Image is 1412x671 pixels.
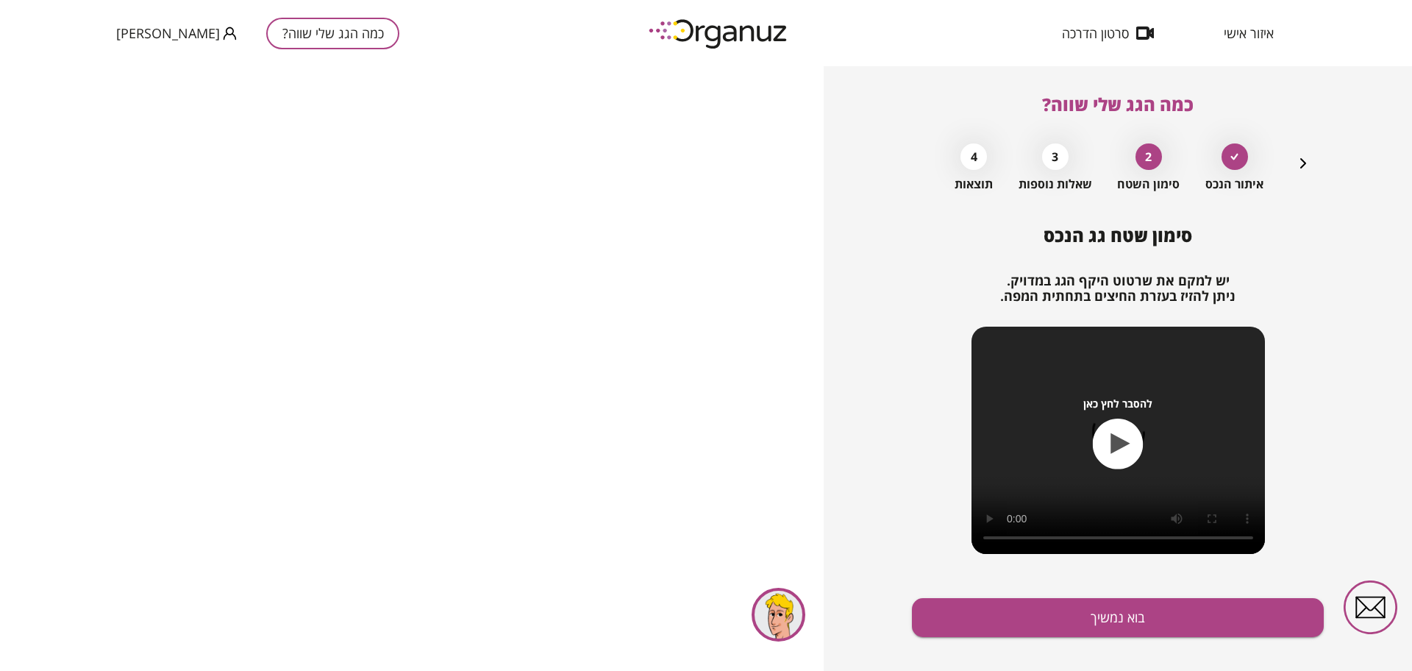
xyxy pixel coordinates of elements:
[912,273,1324,305] h2: יש למקם את שרטוט היקף הגג במדויק. ניתן להזיז בעזרת החיצים בתחתית המפה.
[1042,143,1069,170] div: 3
[1062,26,1129,40] span: סרטון הדרכה
[1205,177,1263,191] span: איתור הנכס
[1117,177,1180,191] span: סימון השטח
[1202,26,1296,40] button: איזור אישי
[1042,92,1194,116] span: כמה הגג שלי שווה?
[1044,223,1192,247] span: סימון שטח גג הנכס
[912,598,1324,637] button: בוא נמשיך
[1083,397,1152,410] span: להסבר לחץ כאן
[955,177,993,191] span: תוצאות
[1135,143,1162,170] div: 2
[960,143,987,170] div: 4
[116,24,237,43] button: [PERSON_NAME]
[1040,26,1176,40] button: סרטון הדרכה
[1224,26,1274,40] span: איזור אישי
[116,26,220,40] span: [PERSON_NAME]
[1019,177,1092,191] span: שאלות נוספות
[266,18,399,49] button: כמה הגג שלי שווה?
[638,13,800,54] img: logo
